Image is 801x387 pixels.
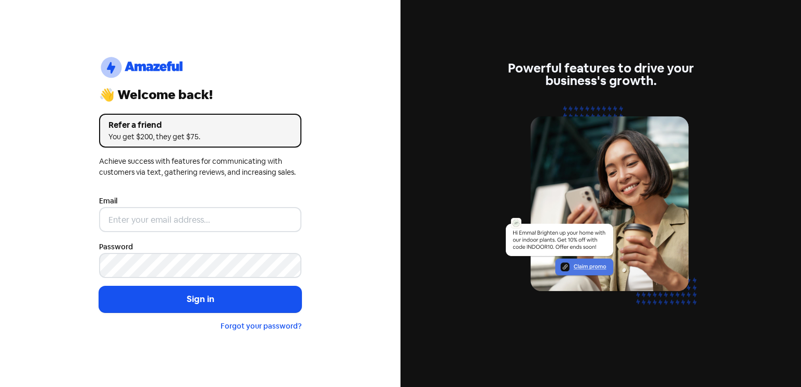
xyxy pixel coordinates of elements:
div: You get $200, they get $75. [108,131,292,142]
div: Achieve success with features for communicating with customers via text, gathering reviews, and i... [99,156,301,178]
button: Sign in [99,286,301,312]
img: text-marketing [500,100,702,324]
label: Password [99,241,133,252]
a: Forgot your password? [221,321,301,331]
label: Email [99,196,117,207]
div: Refer a friend [108,119,292,131]
div: 👋 Welcome back! [99,89,301,101]
input: Enter your email address... [99,207,301,232]
div: Powerful features to drive your business's growth. [500,62,702,87]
